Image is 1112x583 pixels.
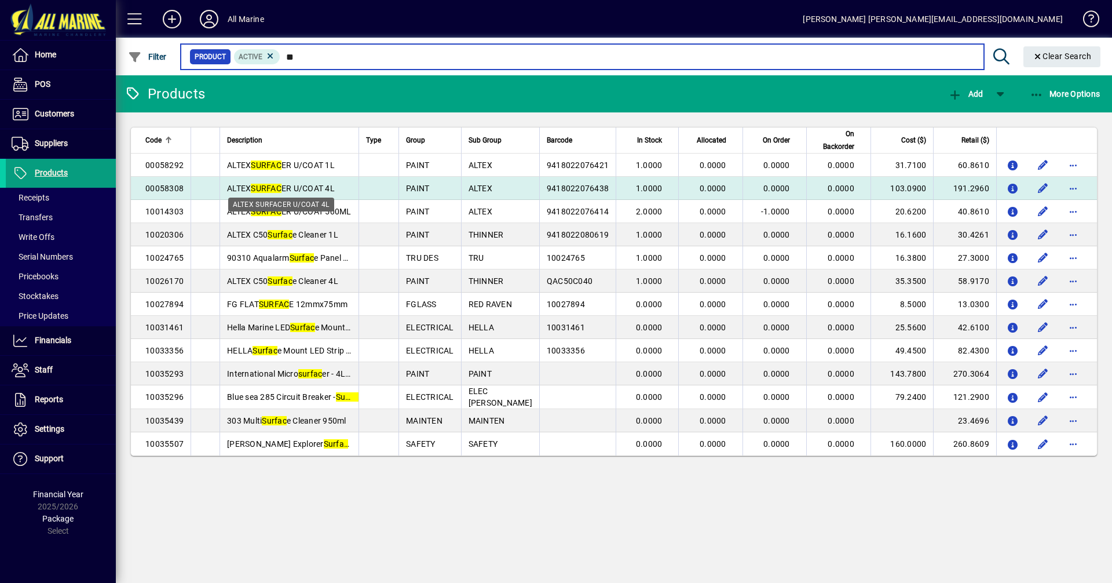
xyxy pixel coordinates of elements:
span: Support [35,454,64,463]
span: 0.0000 [828,346,854,355]
span: ALTEX C50 e Cleaner 1L [227,230,338,239]
span: 10035293 [145,369,184,378]
span: PAINT [406,161,429,170]
a: Customers [6,100,116,129]
span: Allocated [697,134,726,147]
em: Surfac [262,416,287,425]
span: Products [35,168,68,177]
span: 0.0000 [828,323,854,332]
span: Barcode [547,134,572,147]
span: Package [42,514,74,523]
td: 191.2960 [933,177,996,200]
div: All Marine [228,10,264,28]
div: Description [227,134,352,147]
span: 1.0000 [636,161,663,170]
span: Group [406,134,425,147]
span: Financials [35,336,71,345]
span: ALTEX [469,161,492,170]
div: Sub Group [469,134,532,147]
button: Edit [1034,318,1052,337]
div: On Order [750,134,800,147]
td: 143.7800 [870,362,934,385]
a: Stocktakes [6,286,116,306]
span: THINNER [469,230,504,239]
button: More options [1064,272,1082,290]
span: THINNER [469,276,504,286]
span: 10035507 [145,439,184,449]
span: 0.0000 [828,276,854,286]
div: Barcode [547,134,609,147]
td: 25.5600 [870,316,934,339]
span: TRU DES [406,253,438,263]
button: More options [1064,225,1082,244]
span: Retail ($) [961,134,989,147]
span: 0.0000 [763,392,790,402]
span: 10024765 [145,253,184,263]
span: 0.0000 [828,253,854,263]
span: FGLASS [406,300,437,309]
div: On Backorder [814,127,865,153]
span: 0.0000 [700,207,726,216]
em: Surfac [290,253,314,263]
span: RED RAVEN [469,300,512,309]
button: Edit [1034,388,1052,406]
span: SAFETY [406,439,436,449]
button: Edit [1034,202,1052,221]
span: 0.0000 [700,184,726,193]
span: ALTEX C50 e Cleaner 4L [227,276,338,286]
span: 9418022080619 [547,230,609,239]
button: More Options [1027,83,1103,104]
td: 8.5000 [870,293,934,316]
span: Pricebooks [12,272,58,281]
button: Edit [1034,411,1052,430]
span: POS [35,79,50,89]
span: QAC50C040 [547,276,592,286]
span: -1.0000 [761,207,790,216]
span: Staff [35,365,53,374]
span: PAINT [406,276,429,286]
td: 31.7100 [870,154,934,177]
span: 0.0000 [636,300,663,309]
span: Write Offs [12,232,54,242]
span: Code [145,134,162,147]
span: On Order [763,134,790,147]
span: Stocktakes [12,291,58,301]
div: In Stock [623,134,672,147]
a: Transfers [6,207,116,227]
span: 1.0000 [636,276,663,286]
span: 2.0000 [636,207,663,216]
span: Cost ($) [901,134,926,147]
a: Home [6,41,116,70]
span: ELECTRICAL [406,392,454,402]
span: 0.0000 [763,416,790,425]
span: 0.0000 [763,300,790,309]
button: Edit [1034,365,1052,383]
td: 20.6200 [870,200,934,223]
button: Edit [1034,225,1052,244]
span: 0.0000 [763,276,790,286]
span: 0.0000 [763,369,790,378]
button: More options [1064,249,1082,267]
span: 10033356 [547,346,585,355]
em: SURFAC [251,161,281,170]
span: 0.0000 [636,439,663,449]
span: ALTEX [469,184,492,193]
button: Edit [1034,179,1052,198]
span: 00058308 [145,184,184,193]
button: More options [1064,365,1082,383]
span: 0.0000 [636,369,663,378]
span: 0.0000 [700,230,726,239]
span: 0.0000 [828,439,854,449]
span: 10035439 [145,416,184,425]
div: Type [366,134,392,147]
td: 13.0300 [933,293,996,316]
button: Edit [1034,435,1052,453]
td: 27.3000 [933,246,996,269]
button: Edit [1034,272,1052,290]
button: More options [1064,411,1082,430]
span: Description [227,134,262,147]
span: 0.0000 [763,323,790,332]
span: 10026170 [145,276,184,286]
div: Code [145,134,184,147]
td: 58.9170 [933,269,996,293]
